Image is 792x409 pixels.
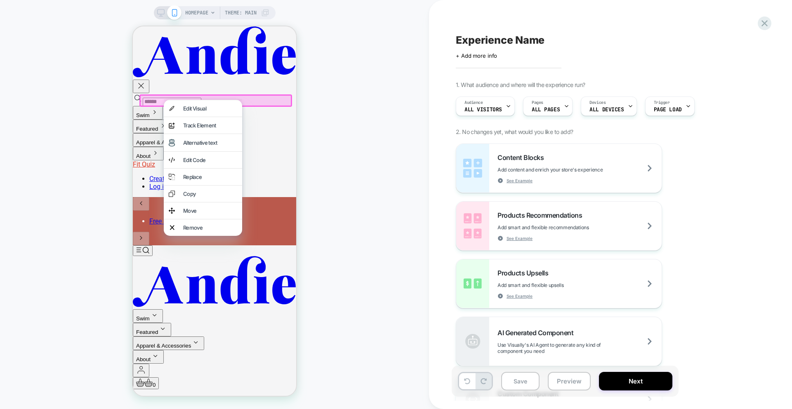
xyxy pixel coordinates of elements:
div: Track Element [50,96,104,102]
span: See Example [507,178,533,183]
span: Add content and enrich your store's experience [497,167,644,173]
span: See Example [507,293,533,299]
span: Add smart and flexible recommendations [497,224,630,230]
span: 0 [20,355,23,362]
span: Devices [589,100,606,106]
span: + Add more info [456,52,497,59]
span: See Example [507,235,533,241]
a: Create an account [16,148,69,156]
span: Featured [3,303,25,309]
span: ALL PAGES [532,107,560,113]
span: Theme: MAIN [225,6,257,19]
span: Swim [3,86,17,92]
img: move element [36,181,42,188]
span: About [3,330,18,336]
div: Alternative text [50,113,104,120]
span: Experience Name [456,34,544,46]
div: Move [50,181,104,188]
span: Featured [3,99,25,106]
span: Pages [532,100,543,106]
span: Trigger [654,100,670,106]
li: Slide 1 of 1 [16,191,167,199]
span: Apparel & Accessories [3,316,58,322]
div: Remove [50,198,104,204]
span: Products Recommendations [497,211,586,219]
span: Add smart and flexible upsells [497,282,605,288]
span: Swim [3,289,17,295]
span: Apparel & Accessories [3,113,58,119]
img: edit code [36,130,42,137]
a: Free Shipping on Orders $175+ [16,191,107,199]
span: About [3,127,18,133]
img: replace element [36,147,42,154]
span: Products Upsells [497,269,552,277]
span: HOMEPAGE [185,6,208,19]
span: Page Load [654,107,682,113]
span: ALL DEVICES [589,107,624,113]
div: Copy [50,164,104,171]
span: Audience [464,100,483,106]
button: Preview [548,372,591,390]
img: remove element [37,198,42,204]
span: Use Visually's AI Agent to generate any kind of component you need [497,342,662,354]
img: visual edit [36,113,42,120]
div: Edit Code [50,130,104,137]
button: Save [501,372,540,390]
img: visual edit [36,79,42,85]
div: Replace [50,147,104,154]
div: Edit Visual [50,79,104,85]
a: Log in [16,156,35,164]
button: Next [599,372,672,390]
span: All Visitors [464,107,502,113]
span: 1. What audience and where will the experience run? [456,81,585,88]
span: Content Blocks [497,153,548,162]
span: 2. No changes yet, what would you like to add? [456,128,573,135]
img: copy element [36,164,42,171]
span: AI Generated Component [497,329,577,337]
